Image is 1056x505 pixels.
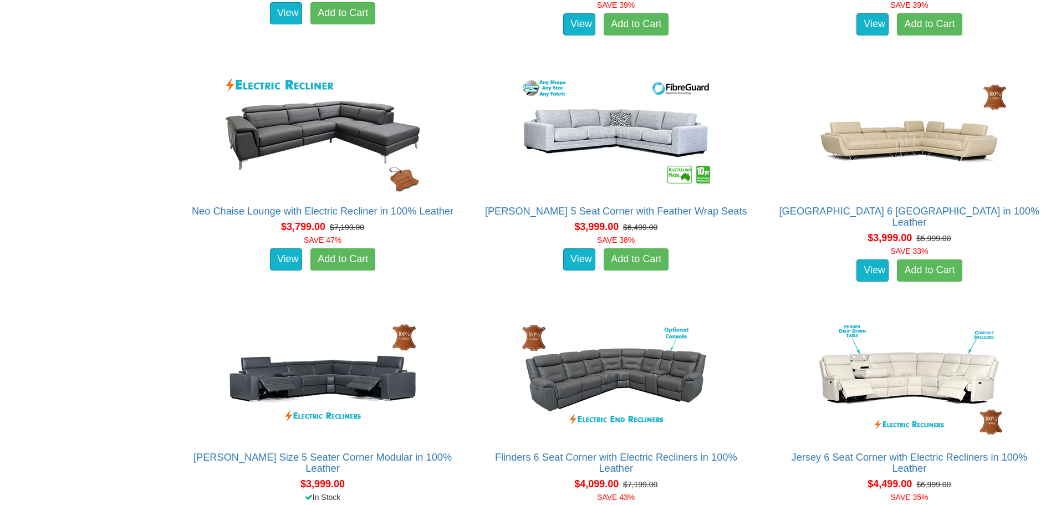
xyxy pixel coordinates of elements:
a: Add to Cart [897,13,962,35]
font: SAVE 35% [890,493,928,502]
a: Add to Cart [897,259,962,282]
span: $4,499.00 [868,478,912,489]
a: Jersey 6 Seat Corner with Electric Recliners in 100% Leather [792,452,1028,474]
font: SAVE 47% [304,236,341,244]
span: $3,799.00 [281,221,325,232]
img: Jersey 6 Seat Corner with Electric Recliners in 100% Leather [809,319,1009,441]
a: Neo Chaise Lounge with Electric Recliner in 100% Leather [192,206,453,217]
font: SAVE 33% [890,247,928,256]
a: Add to Cart [604,13,669,35]
a: View [563,248,595,271]
span: $3,999.00 [300,478,345,489]
font: SAVE 38% [597,236,635,244]
img: Valencia King Size 5 Seater Corner Modular in 100% Leather [223,319,422,441]
a: View [856,259,889,282]
img: Neo Chaise Lounge with Electric Recliner in 100% Leather [223,73,422,195]
del: $6,999.00 [916,480,951,489]
span: $3,999.00 [868,232,912,243]
font: SAVE 43% [597,493,635,502]
a: View [563,13,595,35]
a: View [856,13,889,35]
div: In Stock [182,492,463,503]
font: SAVE 39% [597,1,635,9]
a: View [270,248,302,271]
a: Add to Cart [604,248,669,271]
img: Flinders 6 Seat Corner with Electric Recliners in 100% Leather [516,319,716,441]
span: $4,099.00 [574,478,619,489]
a: [PERSON_NAME] Size 5 Seater Corner Modular in 100% Leather [193,452,452,474]
a: [GEOGRAPHIC_DATA] 6 [GEOGRAPHIC_DATA] in 100% Leather [779,206,1040,228]
img: Erika 5 Seat Corner with Feather Wrap Seats [516,73,716,195]
a: [PERSON_NAME] 5 Seat Corner with Feather Wrap Seats [485,206,747,217]
del: $5,999.00 [916,234,951,243]
del: $7,199.00 [330,223,364,232]
a: Add to Cart [310,248,375,271]
font: SAVE 39% [890,1,928,9]
span: $3,999.00 [574,221,619,232]
a: Flinders 6 Seat Corner with Electric Recliners in 100% Leather [495,452,737,474]
a: View [270,2,302,24]
img: Palm Beach 6 Seat Corner Lounge in 100% Leather [809,73,1009,195]
del: $7,199.00 [623,480,657,489]
del: $6,499.00 [623,223,657,232]
a: Add to Cart [310,2,375,24]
